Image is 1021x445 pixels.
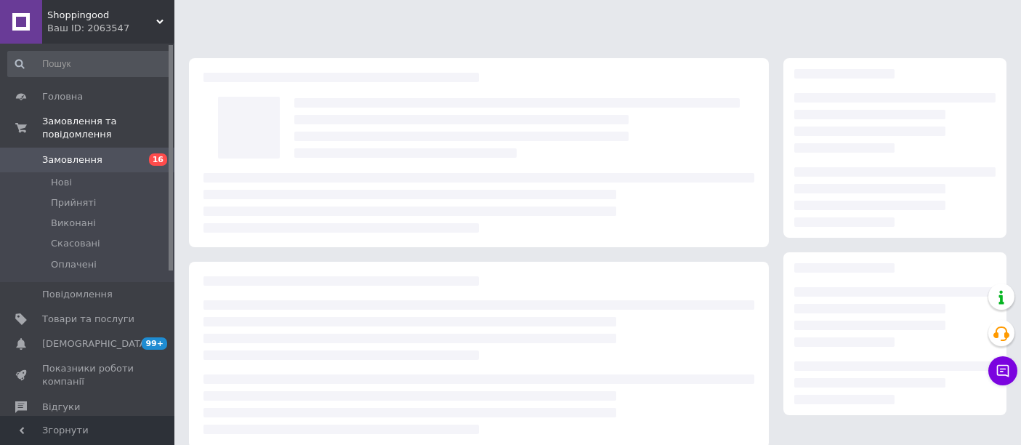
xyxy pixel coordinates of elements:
span: 99+ [142,337,167,350]
span: [DEMOGRAPHIC_DATA] [42,337,150,350]
span: Виконані [51,217,96,230]
span: 16 [149,153,167,166]
span: Товари та послуги [42,313,134,326]
span: Нові [51,176,72,189]
span: Скасовані [51,237,100,250]
div: Ваш ID: 2063547 [47,22,174,35]
span: Повідомлення [42,288,113,301]
span: Оплачені [51,258,97,271]
span: Відгуки [42,401,80,414]
span: Прийняті [51,196,96,209]
span: Замовлення та повідомлення [42,115,174,141]
input: Пошук [7,51,171,77]
span: Головна [42,90,83,103]
span: Shoppingood [47,9,156,22]
span: Показники роботи компанії [42,362,134,388]
button: Чат з покупцем [988,356,1017,385]
span: Замовлення [42,153,102,167]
